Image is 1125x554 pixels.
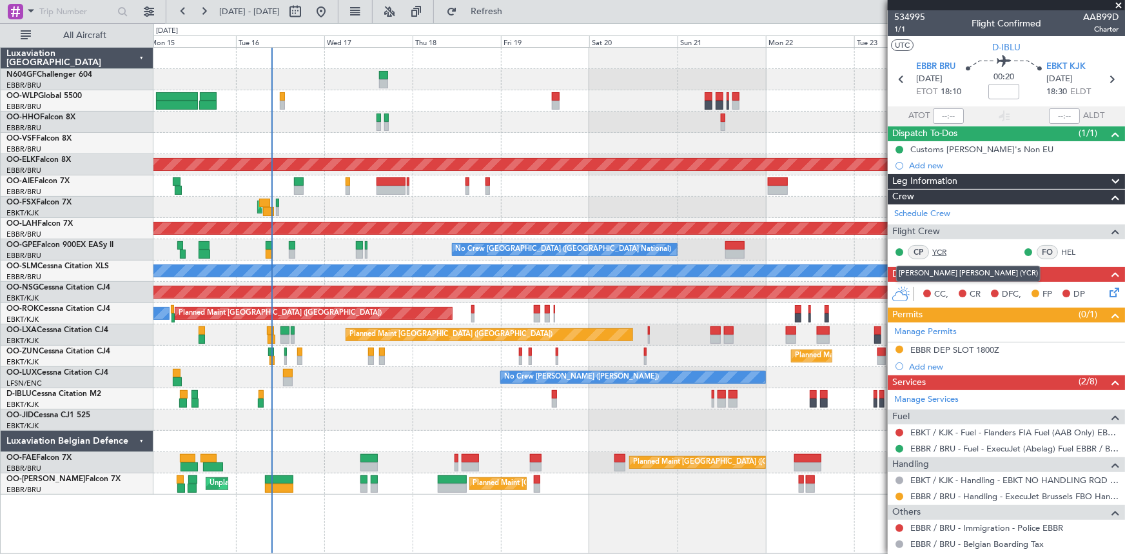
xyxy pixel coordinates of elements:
[972,17,1041,31] div: Flight Confirmed
[6,102,41,112] a: EBBR/BRU
[6,241,37,249] span: OO-GPE
[909,361,1119,372] div: Add new
[39,2,113,21] input: Trip Number
[6,92,82,100] a: OO-WLPGlobal 5500
[1042,288,1052,301] span: FP
[6,177,34,185] span: OO-AIE
[6,284,110,292] a: OO-NSGCessna Citation CJ4
[413,35,501,47] div: Thu 18
[970,288,981,301] span: CR
[6,208,39,218] a: EBKT/KJK
[908,110,930,123] span: ATOT
[910,475,1119,486] a: EBKT / KJK - Handling - EBKT NO HANDLING RQD FOR CJ
[894,24,925,35] span: 1/1
[941,86,961,99] span: 18:10
[34,31,136,40] span: All Aircraft
[894,393,959,406] a: Manage Services
[678,35,766,47] div: Sun 21
[1079,126,1097,140] span: (1/1)
[910,491,1119,502] a: EBBR / BRU - Handling - ExecuJet Brussels FBO Handling Abelag
[6,135,72,143] a: OO-VSFFalcon 8X
[891,39,914,51] button: UTC
[6,454,36,462] span: OO-FAE
[6,357,39,367] a: EBKT/KJK
[1046,61,1086,74] span: EBKT KJK
[324,35,413,47] div: Wed 17
[261,197,402,217] div: AOG Maint Kortrijk-[GEOGRAPHIC_DATA]
[1061,246,1090,258] a: HEL
[6,305,110,313] a: OO-ROKCessna Citation CJ4
[892,375,926,390] span: Services
[894,326,957,339] a: Manage Permits
[6,369,108,377] a: OO-LUXCessna Citation CJ4
[6,81,41,90] a: EBBR/BRU
[6,284,39,292] span: OO-NSG
[910,144,1053,155] div: Customs [PERSON_NAME]'s Non EU
[6,220,73,228] a: OO-LAHFalcon 7X
[910,443,1119,454] a: EBBR / BRU - Fuel - ExecuJet (Abelag) Fuel EBBR / BRU
[6,199,72,206] a: OO-FSXFalcon 7X
[6,421,39,431] a: EBKT/KJK
[1079,375,1097,388] span: (2/8)
[766,35,854,47] div: Mon 22
[916,73,943,86] span: [DATE]
[6,156,35,164] span: OO-ELK
[909,160,1119,171] div: Add new
[6,348,39,355] span: OO-ZUN
[1083,24,1119,35] span: Charter
[6,454,72,462] a: OO-FAEFalcon 7X
[908,245,929,259] div: CP
[1079,308,1097,321] span: (0/1)
[795,346,945,366] div: Planned Maint Kortrijk-[GEOGRAPHIC_DATA]
[210,474,452,493] div: Unplanned Maint [GEOGRAPHIC_DATA] ([GEOGRAPHIC_DATA] National)
[892,126,957,141] span: Dispatch To-Dos
[6,262,37,270] span: OO-SLM
[440,1,518,22] button: Refresh
[896,266,1041,282] div: [PERSON_NAME] [PERSON_NAME] (YCR)
[1083,10,1119,24] span: AAB99D
[6,326,37,334] span: OO-LXA
[6,199,36,206] span: OO-FSX
[6,272,41,282] a: EBBR/BRU
[6,390,32,398] span: D-IBLU
[6,144,41,154] a: EBBR/BRU
[6,336,39,346] a: EBKT/KJK
[456,240,672,259] div: No Crew [GEOGRAPHIC_DATA] ([GEOGRAPHIC_DATA] National)
[6,305,39,313] span: OO-ROK
[6,400,39,410] a: EBKT/KJK
[6,187,41,197] a: EBBR/BRU
[6,369,37,377] span: OO-LUX
[473,474,707,493] div: Planned Maint [GEOGRAPHIC_DATA] ([GEOGRAPHIC_DATA] National)
[6,114,40,121] span: OO-HHO
[933,108,964,124] input: --:--
[6,326,108,334] a: OO-LXACessna Citation CJ4
[894,208,950,221] a: Schedule Crew
[992,41,1021,54] span: D-IBLU
[6,475,85,483] span: OO-[PERSON_NAME]
[6,411,34,419] span: OO-JID
[892,224,940,239] span: Flight Crew
[854,35,943,47] div: Tue 23
[148,35,236,47] div: Mon 15
[179,304,382,323] div: Planned Maint [GEOGRAPHIC_DATA] ([GEOGRAPHIC_DATA])
[6,92,38,100] span: OO-WLP
[1046,73,1073,86] span: [DATE]
[633,453,866,472] div: Planned Maint [GEOGRAPHIC_DATA] ([GEOGRAPHIC_DATA] National)
[6,293,39,303] a: EBKT/KJK
[6,390,101,398] a: D-IBLUCessna Citation M2
[892,190,914,204] span: Crew
[6,166,41,175] a: EBBR/BRU
[6,411,90,419] a: OO-JIDCessna CJ1 525
[6,464,41,473] a: EBBR/BRU
[1037,245,1058,259] div: FO
[892,457,929,472] span: Handling
[993,71,1014,84] span: 00:20
[6,315,39,324] a: EBKT/KJK
[6,114,75,121] a: OO-HHOFalcon 8X
[910,344,999,355] div: EBBR DEP SLOT 1800Z
[6,177,70,185] a: OO-AIEFalcon 7X
[219,6,280,17] span: [DATE] - [DATE]
[14,25,140,46] button: All Aircraft
[892,410,910,424] span: Fuel
[156,26,178,37] div: [DATE]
